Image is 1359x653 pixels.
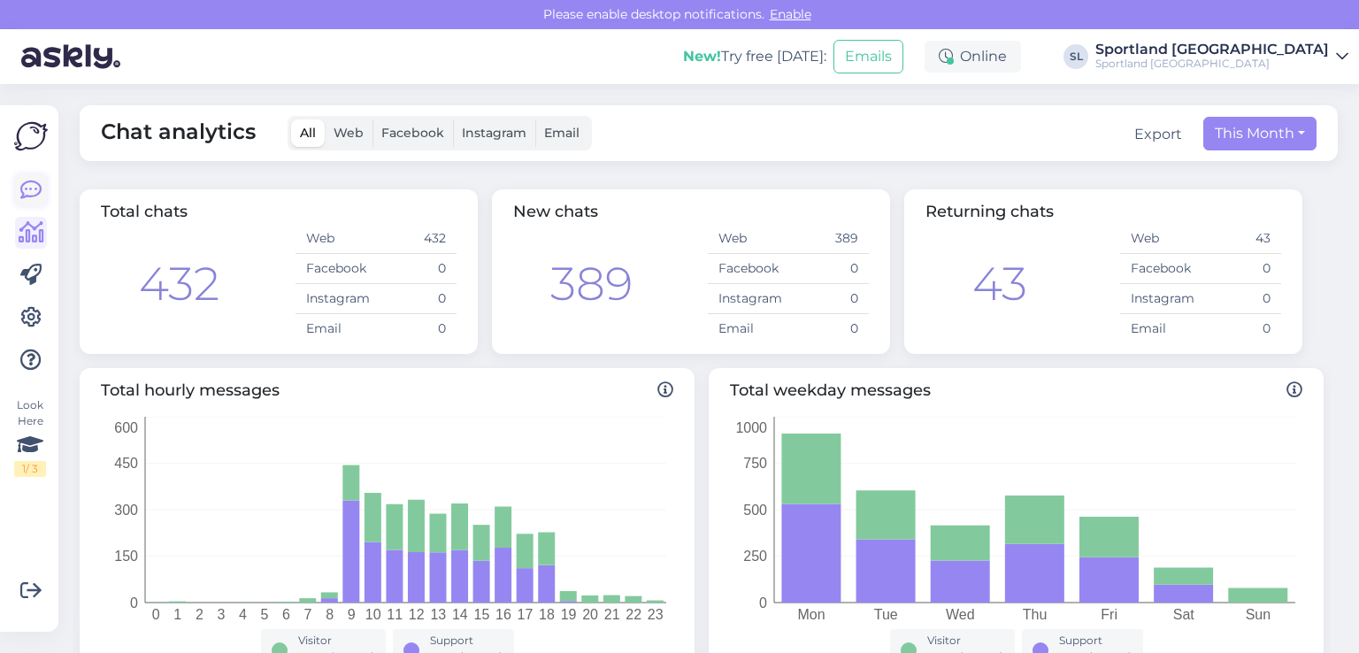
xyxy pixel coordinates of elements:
[300,125,316,141] span: All
[539,607,555,622] tspan: 18
[430,633,503,649] div: Support
[196,607,203,622] tspan: 2
[387,607,403,622] tspan: 11
[326,607,334,622] tspan: 8
[381,125,444,141] span: Facebook
[1201,254,1281,284] td: 0
[708,284,788,314] td: Instagram
[708,314,788,344] td: Email
[152,607,160,622] tspan: 0
[743,503,767,518] tspan: 500
[927,633,1004,649] div: Visitor
[788,314,869,344] td: 0
[874,607,898,622] tspan: Tue
[114,549,138,564] tspan: 150
[833,40,903,73] button: Emails
[114,420,138,435] tspan: 600
[708,224,788,254] td: Web
[788,254,869,284] td: 0
[376,284,457,314] td: 0
[1063,44,1088,69] div: SL
[462,125,526,141] span: Instagram
[648,607,664,622] tspan: 23
[518,607,534,622] tspan: 17
[1101,607,1117,622] tspan: Fri
[14,461,46,477] div: 1 / 3
[296,284,376,314] td: Instagram
[743,456,767,471] tspan: 750
[972,250,1027,319] div: 43
[708,254,788,284] td: Facebook
[1134,124,1182,145] button: Export
[409,607,425,622] tspan: 12
[683,48,721,65] b: New!
[743,549,767,564] tspan: 250
[730,379,1302,403] span: Total weekday messages
[626,607,641,622] tspan: 22
[495,607,511,622] tspan: 16
[130,595,138,611] tspan: 0
[239,607,247,622] tspan: 4
[296,314,376,344] td: Email
[683,46,826,67] div: Try free [DATE]:
[1120,314,1201,344] td: Email
[1201,224,1281,254] td: 43
[1201,284,1281,314] td: 0
[101,202,188,221] span: Total chats
[376,224,457,254] td: 432
[348,607,356,622] tspan: 9
[561,607,577,622] tspan: 19
[1120,284,1201,314] td: Instagram
[1120,254,1201,284] td: Facebook
[764,6,817,22] span: Enable
[139,250,219,319] div: 432
[296,224,376,254] td: Web
[759,595,767,611] tspan: 0
[513,202,598,221] span: New chats
[735,420,767,435] tspan: 1000
[544,125,580,141] span: Email
[217,607,225,622] tspan: 3
[101,116,256,150] span: Chat analytics
[788,284,869,314] td: 0
[550,250,633,319] div: 389
[1095,42,1329,57] div: Sportland [GEOGRAPHIC_DATA]
[925,41,1021,73] div: Online
[304,607,312,622] tspan: 7
[14,397,46,477] div: Look Here
[1023,607,1048,622] tspan: Thu
[114,503,138,518] tspan: 300
[798,607,825,622] tspan: Mon
[1203,117,1317,150] button: This Month
[101,379,673,403] span: Total hourly messages
[114,456,138,471] tspan: 450
[14,119,48,153] img: Askly Logo
[473,607,489,622] tspan: 15
[604,607,620,622] tspan: 21
[452,607,468,622] tspan: 14
[1059,633,1132,649] div: Support
[788,224,869,254] td: 389
[430,607,446,622] tspan: 13
[282,607,290,622] tspan: 6
[946,607,975,622] tspan: Wed
[1173,607,1195,622] tspan: Sat
[1120,224,1201,254] td: Web
[1095,42,1348,71] a: Sportland [GEOGRAPHIC_DATA]Sportland [GEOGRAPHIC_DATA]
[582,607,598,622] tspan: 20
[298,633,375,649] div: Visitor
[1201,314,1281,344] td: 0
[1095,57,1329,71] div: Sportland [GEOGRAPHIC_DATA]
[1246,607,1271,622] tspan: Sun
[173,607,181,622] tspan: 1
[376,314,457,344] td: 0
[261,607,269,622] tspan: 5
[334,125,364,141] span: Web
[376,254,457,284] td: 0
[365,607,381,622] tspan: 10
[296,254,376,284] td: Facebook
[925,202,1054,221] span: Returning chats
